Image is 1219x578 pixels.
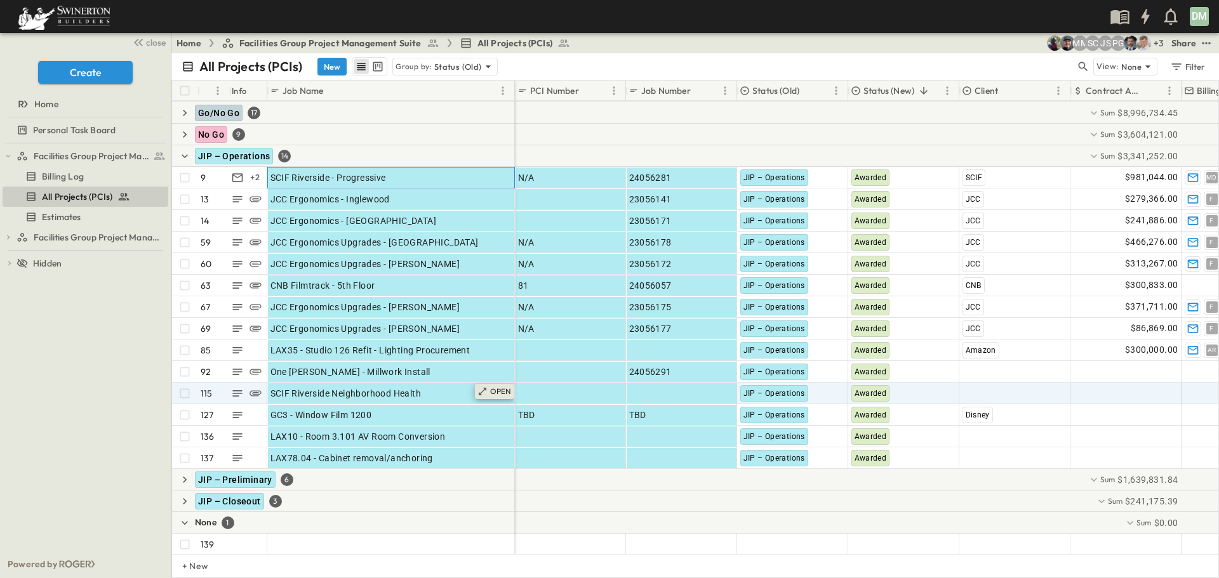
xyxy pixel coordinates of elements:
[518,301,535,313] span: N/A
[966,216,981,225] span: JCC
[177,37,201,49] a: Home
[1199,36,1214,51] button: test
[1162,83,1177,98] button: Menu
[1110,36,1126,51] div: Pat Gil (pgil@swinerton.com)
[855,389,887,398] span: Awarded
[917,84,931,98] button: Sort
[198,475,272,485] span: JIP – Preliminary
[3,187,168,207] div: All Projects (PCIs)test
[182,560,190,572] p: + New
[1125,192,1178,206] span: $279,366.00
[477,37,552,49] span: All Projects (PCIs)
[1100,150,1116,161] p: Sum
[232,73,247,108] div: Info
[283,84,323,97] p: Job Name
[855,324,887,333] span: Awarded
[232,128,245,141] div: 9
[975,84,998,97] p: Client
[270,301,460,313] span: JCC Ergonomics Upgrades - [PERSON_NAME]
[1125,256,1178,271] span: $313,267.00
[201,301,210,313] p: 67
[693,84,707,98] button: Sort
[490,386,512,397] p: OPEN
[1165,58,1209,76] button: Filter
[270,279,375,292] span: CNB Filmtrack - 5th Floor
[743,303,805,312] span: JIP – Operations
[855,303,887,312] span: Awarded
[33,124,116,136] span: Personal Task Board
[201,193,209,206] p: 13
[855,454,887,463] span: Awarded
[248,107,260,119] div: 17
[518,322,535,335] span: N/A
[34,150,150,162] span: Facilities Group Project Management Suite
[629,258,672,270] span: 23056172
[370,59,385,74] button: kanban view
[966,238,981,247] span: JCC
[606,83,622,98] button: Menu
[1072,36,1088,51] div: Monique Magallon (monique.magallon@swinerton.com)
[743,195,805,204] span: JIP – Operations
[1154,37,1166,49] p: + 3
[629,171,672,184] span: 24056281
[743,389,805,398] span: JIP – Operations
[855,432,887,441] span: Awarded
[1125,170,1178,185] span: $981,044.00
[3,167,166,185] a: Billing Log
[855,259,887,268] span: Awarded
[396,60,432,73] p: Group by:
[743,411,805,419] span: JIP – Operations
[177,37,578,49] nav: breadcrumbs
[1117,473,1178,486] span: $1,639,831.84
[270,236,479,249] span: JCC Ergonomics Upgrades - [GEOGRAPHIC_DATA]
[42,170,84,183] span: Billing Log
[1117,107,1178,119] span: $8,996,734.45
[966,195,981,204] span: JCC
[802,84,816,98] button: Sort
[518,409,535,421] span: TBD
[530,84,579,97] p: PCI Number
[201,387,213,400] p: 115
[201,214,209,227] p: 14
[201,279,211,292] p: 63
[198,129,224,140] span: No Go
[1100,107,1116,118] p: Sum
[201,344,211,357] p: 85
[1136,517,1152,528] p: Sum
[1125,213,1178,228] span: $241,886.00
[1096,60,1119,74] p: View:
[743,367,805,376] span: JIP – Operations
[146,36,166,49] span: close
[1100,474,1116,485] p: Sum
[1131,321,1178,336] span: $86,869.00
[1051,83,1066,98] button: Menu
[38,61,133,84] button: Create
[966,411,990,419] span: Disney
[210,83,225,98] button: Menu
[354,59,369,74] button: row view
[269,495,282,508] div: 3
[855,173,887,182] span: Awarded
[128,33,168,51] button: close
[863,84,914,97] p: Status (New)
[270,452,433,464] span: LAX78.04 - Cabinet removal/anchoring
[855,238,887,247] span: Awarded
[966,303,981,312] span: JCC
[270,214,437,227] span: JCC Ergonomics - [GEOGRAPHIC_DATA]
[1085,36,1100,51] div: Sebastian Canal (sebastian.canal@swinerton.com)
[495,83,510,98] button: Menu
[1171,37,1196,49] div: Share
[201,452,214,464] p: 137
[966,259,981,268] span: JCC
[222,516,234,529] div: 1
[966,324,981,333] span: JCC
[3,166,168,187] div: Billing Logtest
[518,171,535,184] span: N/A
[855,411,887,419] span: Awarded
[743,216,805,225] span: JIP – Operations
[34,98,58,110] span: Home
[717,83,733,98] button: Menu
[629,214,672,227] span: 23056171
[518,236,535,249] span: N/A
